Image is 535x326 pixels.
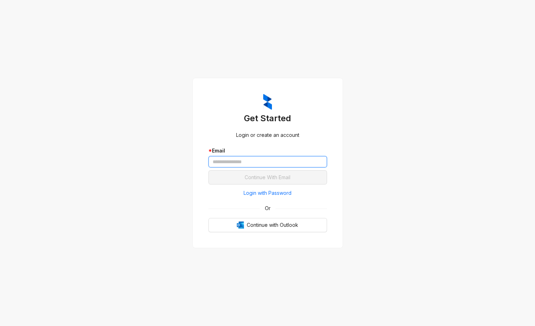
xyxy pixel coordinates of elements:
[263,94,272,110] img: ZumaIcon
[244,189,291,197] span: Login with Password
[208,113,327,124] h3: Get Started
[208,147,327,155] div: Email
[208,170,327,185] button: Continue With Email
[237,221,244,229] img: Outlook
[208,131,327,139] div: Login or create an account
[208,187,327,199] button: Login with Password
[208,218,327,232] button: OutlookContinue with Outlook
[247,221,298,229] span: Continue with Outlook
[260,204,275,212] span: Or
